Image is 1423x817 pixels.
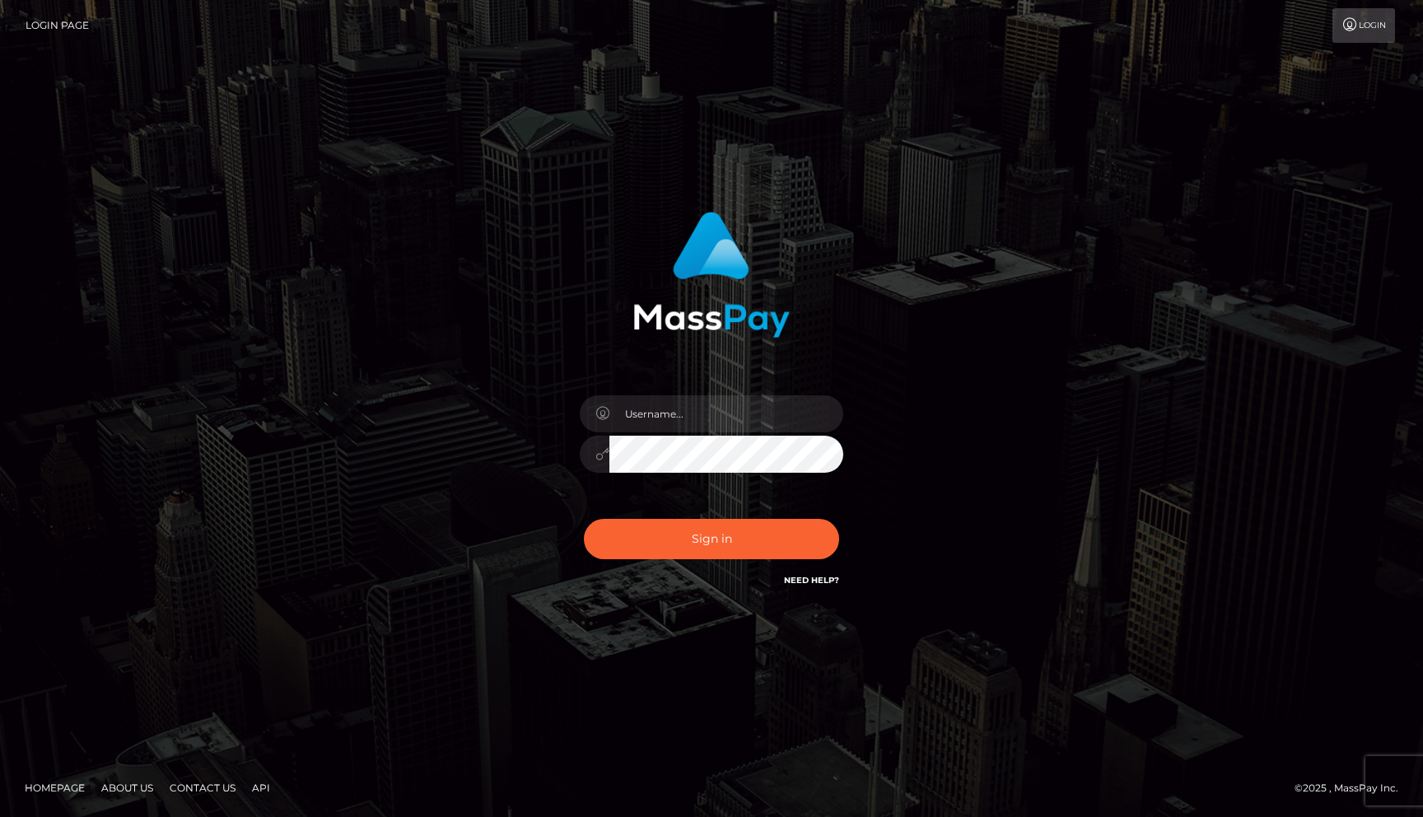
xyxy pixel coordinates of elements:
[609,395,843,432] input: Username...
[1332,8,1395,43] a: Login
[584,519,839,559] button: Sign in
[163,775,242,801] a: Contact Us
[784,575,839,586] a: Need Help?
[1295,779,1411,797] div: © 2025 , MassPay Inc.
[245,775,277,801] a: API
[633,212,790,338] img: MassPay Login
[26,8,89,43] a: Login Page
[95,775,160,801] a: About Us
[18,775,91,801] a: Homepage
